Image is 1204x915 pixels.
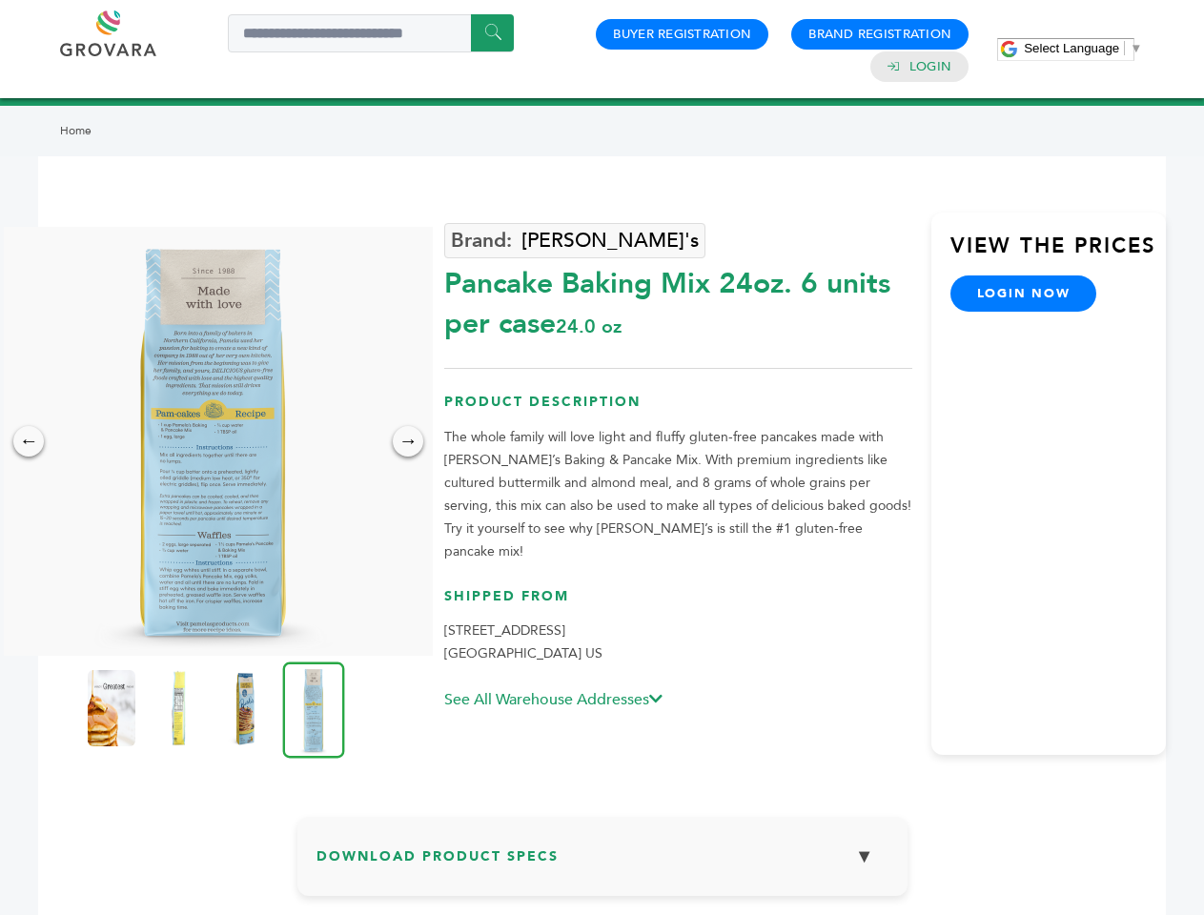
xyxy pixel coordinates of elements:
[1130,41,1142,55] span: ▼
[88,670,135,746] img: Pancake & Baking Mix, 24oz. 6 units per case 24.0 oz Product Label
[444,223,705,258] a: [PERSON_NAME]'s
[1124,41,1125,55] span: ​
[1024,41,1119,55] span: Select Language
[1024,41,1142,55] a: Select Language​
[60,123,92,138] a: Home
[444,393,912,426] h3: Product Description
[950,232,1166,275] h3: View the Prices
[841,836,888,877] button: ▼
[808,26,951,43] a: Brand Registration
[444,254,912,344] div: Pancake Baking Mix 24oz. 6 units per case
[393,426,423,457] div: →
[444,620,912,665] p: [STREET_ADDRESS] [GEOGRAPHIC_DATA] US
[154,670,202,746] img: Pancake & Baking Mix, 24oz. 6 units per case 24.0 oz Nutrition Info
[556,314,622,339] span: 24.0 oz
[228,14,514,52] input: Search a product or brand...
[950,275,1097,312] a: login now
[316,836,888,891] h3: Download Product Specs
[444,689,663,710] a: See All Warehouse Addresses
[283,661,345,758] img: Pancake & Baking Mix, 24oz. 6 units per case 24.0 oz
[221,670,269,746] img: Pancake & Baking Mix, 24oz. 6 units per case 24.0 oz
[444,587,912,620] h3: Shipped From
[613,26,751,43] a: Buyer Registration
[444,426,912,563] p: The whole family will love light and fluffy gluten-free pancakes made with [PERSON_NAME]’s Baking...
[909,58,951,75] a: Login
[13,426,44,457] div: ←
